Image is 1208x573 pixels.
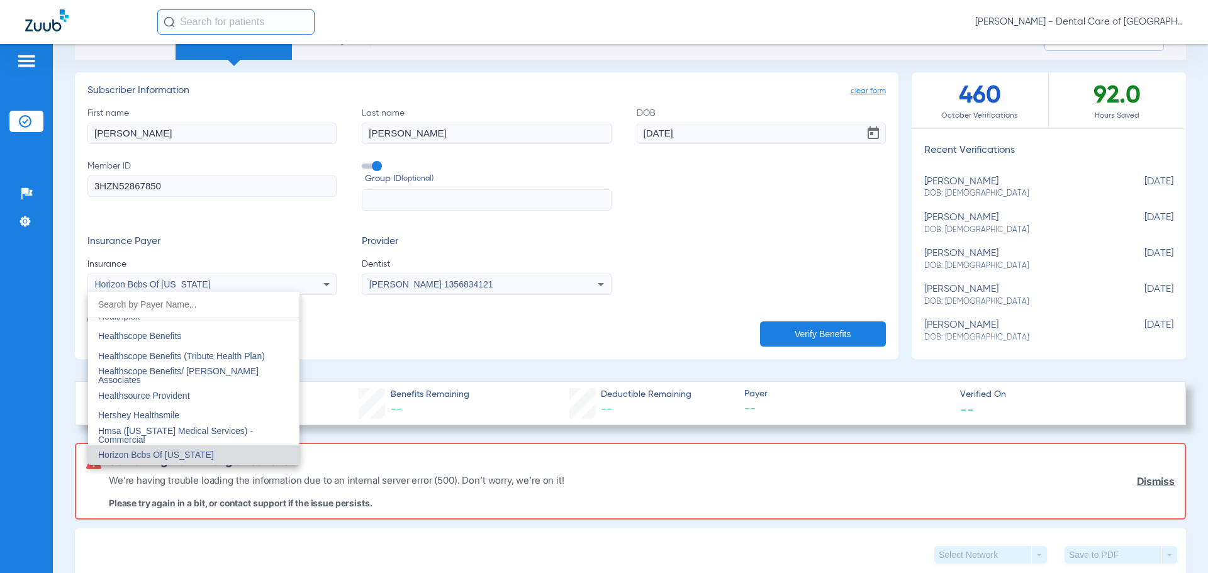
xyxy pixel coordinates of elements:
span: Healthscope Benefits (Tribute Health Plan) [98,351,265,361]
span: Hmsa ([US_STATE] Medical Services) - Commercial [98,426,253,445]
input: dropdown search [88,292,299,318]
span: Hershey Healthsmile [98,410,179,420]
span: Healthscope Benefits [98,331,181,341]
span: Healthsource Provident [98,391,190,401]
span: Healthscope Benefits/ [PERSON_NAME] Associates [98,366,259,385]
span: Horizon Bcbs Of [US_STATE] [98,450,214,460]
